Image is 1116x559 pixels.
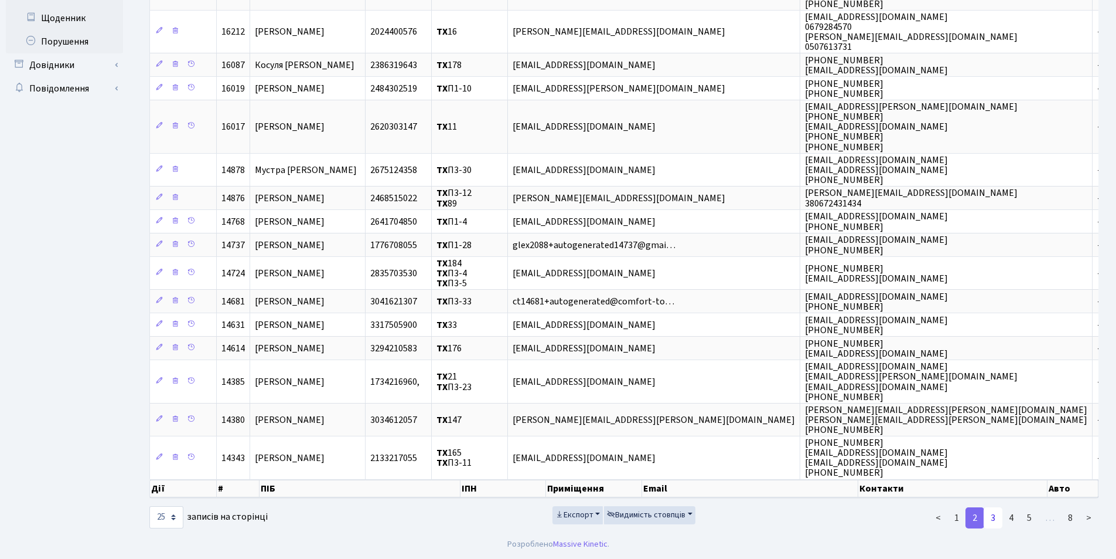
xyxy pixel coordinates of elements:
span: - [1097,267,1101,280]
th: Авто [1047,480,1098,497]
th: Email [642,480,858,497]
span: [PERSON_NAME] [255,452,325,465]
span: [EMAIL_ADDRESS][DOMAIN_NAME] [513,452,656,465]
a: Щоденник [6,6,123,30]
span: [PERSON_NAME][EMAIL_ADDRESS][PERSON_NAME][DOMAIN_NAME] [513,414,795,426]
span: [PERSON_NAME] [255,82,325,95]
span: 2468515022 [370,192,417,205]
b: ТХ [436,197,448,210]
span: [PERSON_NAME] [255,414,325,426]
span: П1-4 [436,215,467,228]
span: [EMAIL_ADDRESS][DOMAIN_NAME] [513,342,656,355]
a: 1 [947,507,966,528]
span: 14724 [221,267,245,280]
span: Видимість стовпців [607,509,685,521]
span: glex2088+autogenerated14737@gmai… [513,239,675,252]
span: [PERSON_NAME] [255,120,325,133]
th: # [217,480,260,497]
span: [PHONE_NUMBER] [PHONE_NUMBER] [805,77,883,100]
span: 14614 [221,342,245,355]
b: ТХ [436,187,448,200]
span: 2620303147 [370,120,417,133]
span: ct14681+autogenerated@comfort-to… [513,295,674,308]
span: [EMAIL_ADDRESS][DOMAIN_NAME] 0679284570 [PERSON_NAME][EMAIL_ADDRESS][DOMAIN_NAME] 0507613731 [805,11,1018,53]
span: [EMAIL_ADDRESS][DOMAIN_NAME] [EMAIL_ADDRESS][DOMAIN_NAME] [PHONE_NUMBER] [805,154,948,187]
b: ТХ [436,59,448,72]
span: Експорт [555,509,593,521]
span: [PHONE_NUMBER] [EMAIL_ADDRESS][DOMAIN_NAME] [805,54,948,77]
span: 14876 [221,192,245,205]
th: ПІБ [260,480,460,497]
span: [EMAIL_ADDRESS][DOMAIN_NAME] [EMAIL_ADDRESS][PERSON_NAME][DOMAIN_NAME] [EMAIL_ADDRESS][DOMAIN_NAM... [805,360,1018,403]
span: 14343 [221,452,245,465]
b: ТХ [436,319,448,331]
b: ТХ [436,25,448,38]
span: [EMAIL_ADDRESS][DOMAIN_NAME] [PHONE_NUMBER] [805,290,948,313]
b: ТХ [436,164,448,177]
span: - [1097,164,1101,177]
div: Розроблено . [507,538,609,551]
span: - [1097,295,1101,308]
span: 14768 [221,215,245,228]
span: - [1097,319,1101,331]
span: 14878 [221,164,245,177]
span: [PHONE_NUMBER] [EMAIL_ADDRESS][DOMAIN_NAME] [EMAIL_ADDRESS][DOMAIN_NAME] [PHONE_NUMBER] [805,436,948,479]
span: [EMAIL_ADDRESS][PERSON_NAME][DOMAIN_NAME] [513,82,725,95]
span: П3-33 [436,295,472,308]
span: 3317505900 [370,319,417,331]
span: 3034612057 [370,414,417,426]
span: [EMAIL_ADDRESS][DOMAIN_NAME] [PHONE_NUMBER] [805,211,948,233]
span: - [1097,192,1101,205]
th: ІПН [460,480,546,497]
span: - [1097,120,1101,133]
span: [EMAIL_ADDRESS][DOMAIN_NAME] [513,59,656,72]
span: [EMAIL_ADDRESS][DOMAIN_NAME] [513,319,656,331]
span: 16019 [221,82,245,95]
th: Дії [150,480,217,497]
span: [PERSON_NAME] [255,342,325,355]
b: ТХ [436,371,448,384]
span: [EMAIL_ADDRESS][DOMAIN_NAME] [PHONE_NUMBER] [805,234,948,257]
b: ТХ [436,257,448,270]
span: - [1097,82,1101,95]
a: > [1079,507,1098,528]
span: 2386319643 [370,59,417,72]
span: - [1097,239,1101,252]
span: 11 [436,120,457,133]
th: Контакти [858,480,1047,497]
b: ТХ [436,414,448,426]
th: Приміщення [546,480,642,497]
span: П1-10 [436,82,472,95]
span: 33 [436,319,457,331]
span: [PERSON_NAME] [255,375,325,388]
span: - [1097,452,1101,465]
span: 165 П3-11 [436,446,472,469]
b: ТХ [436,446,448,459]
span: [PERSON_NAME] [255,295,325,308]
span: 1734216960, [370,375,419,388]
span: 2133217055 [370,452,417,465]
span: 21 П3-23 [436,371,472,394]
span: [PERSON_NAME][EMAIL_ADDRESS][DOMAIN_NAME] [513,192,725,205]
label: записів на сторінці [149,506,268,528]
a: Порушення [6,30,123,53]
span: Мустра [PERSON_NAME] [255,164,357,177]
b: ТХ [436,267,448,280]
a: 2 [965,507,984,528]
span: - [1097,375,1101,388]
b: ТХ [436,120,448,133]
span: 14681 [221,295,245,308]
b: ТХ [436,342,448,355]
span: [PERSON_NAME] [255,267,325,280]
span: 176 [436,342,462,355]
span: [PERSON_NAME] [255,25,325,38]
span: 16 [436,25,457,38]
span: 14380 [221,414,245,426]
span: П3-30 [436,164,472,177]
span: - [1097,414,1101,426]
a: 4 [1002,507,1021,528]
span: 2024400576 [370,25,417,38]
span: [PERSON_NAME][EMAIL_ADDRESS][DOMAIN_NAME] [513,25,725,38]
span: [EMAIL_ADDRESS][DOMAIN_NAME] [PHONE_NUMBER] [805,314,948,337]
span: 16017 [221,120,245,133]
